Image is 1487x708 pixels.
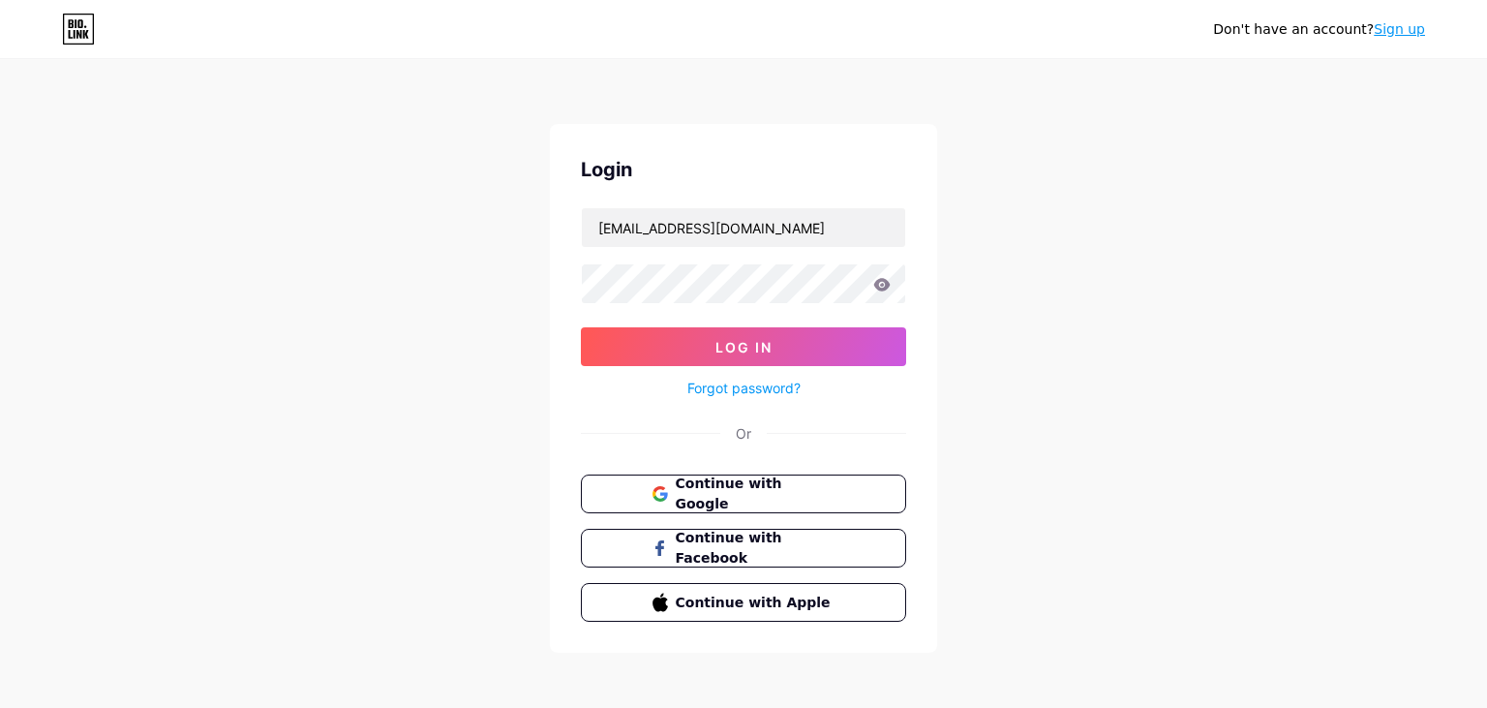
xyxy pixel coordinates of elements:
[1213,19,1425,40] div: Don't have an account?
[582,208,905,247] input: Username
[581,327,906,366] button: Log In
[676,474,835,514] span: Continue with Google
[581,155,906,184] div: Login
[676,593,835,613] span: Continue with Apple
[1374,21,1425,37] a: Sign up
[736,423,751,444] div: Or
[581,475,906,513] button: Continue with Google
[581,583,906,622] button: Continue with Apple
[715,339,773,355] span: Log In
[581,529,906,568] button: Continue with Facebook
[687,378,801,398] a: Forgot password?
[676,528,835,569] span: Continue with Facebook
